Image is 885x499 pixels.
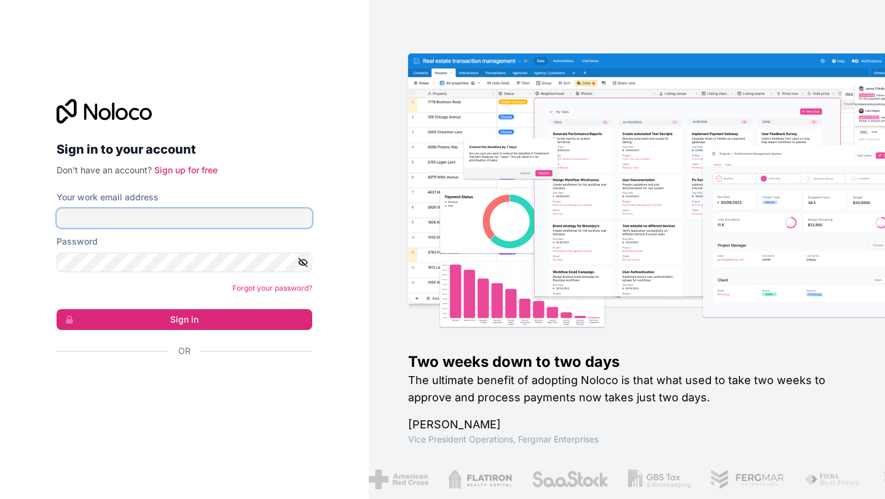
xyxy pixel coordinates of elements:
img: /assets/fiera-fwj2N5v4.png [801,470,859,489]
h1: Two weeks down to two days [408,352,846,372]
button: Sign in [57,309,312,330]
label: Your work email address [57,191,159,203]
iframe: Sign in with Google Button [50,371,309,398]
label: Password [57,235,98,248]
span: Or [178,345,191,357]
input: Password [57,253,312,272]
a: Sign up for free [154,165,218,175]
h2: The ultimate benefit of adopting Noloco is that what used to take two weeks to approve and proces... [408,372,846,406]
h1: [PERSON_NAME] [408,416,846,433]
h2: Sign in to your account [57,138,312,160]
img: /assets/flatiron-C8eUkumj.png [445,470,509,489]
span: Don't have an account? [57,165,152,175]
img: /assets/saastock-C6Zbiodz.png [528,470,605,489]
input: Email address [57,208,312,228]
img: /assets/american-red-cross-BAupjrZR.png [366,470,425,489]
img: /assets/fergmar-CudnrXN5.png [707,470,782,489]
img: /assets/gbstax-C-GtDUiK.png [625,470,688,489]
a: Forgot your password? [232,283,312,293]
h1: Vice President Operations , Fergmar Enterprises [408,433,846,446]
